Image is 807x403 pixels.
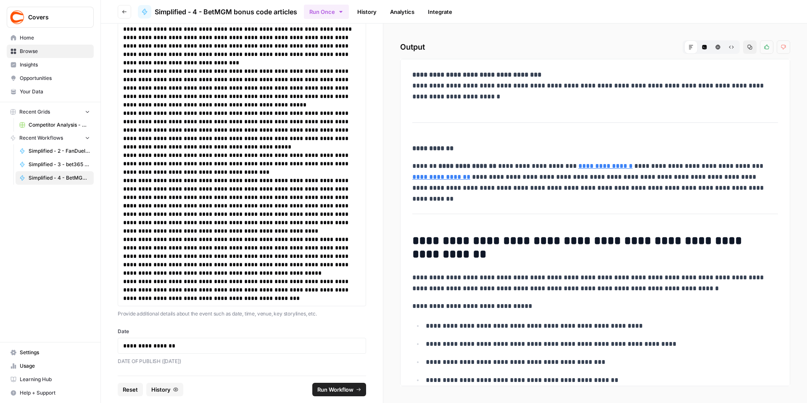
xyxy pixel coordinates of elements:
[20,349,90,356] span: Settings
[138,5,297,19] a: Simplified - 4 - BetMGM bonus code articles
[7,106,94,118] button: Recent Grids
[29,161,90,168] span: Simplified - 3 - bet365 bonus code articles
[20,34,90,42] span: Home
[7,58,94,72] a: Insights
[118,310,366,318] p: Provide additional details about the event such as date, time, venue, key storylines, etc.
[7,373,94,386] a: Learning Hub
[28,13,79,21] span: Covers
[20,61,90,69] span: Insights
[155,7,297,17] span: Simplified - 4 - BetMGM bonus code articles
[312,383,366,396] button: Run Workflow
[29,121,90,129] span: Competitor Analysis - URL Specific Grid
[16,171,94,185] a: Simplified - 4 - BetMGM bonus code articles
[16,144,94,158] a: Simplified - 2 - FanDuel promo code articles
[20,389,90,397] span: Help + Support
[29,174,90,182] span: Simplified - 4 - BetMGM bonus code articles
[352,5,382,19] a: History
[20,376,90,383] span: Learning Hub
[16,118,94,132] a: Competitor Analysis - URL Specific Grid
[118,357,366,366] p: DATE OF PUBLISH ([DATE])
[7,31,94,45] a: Home
[317,385,353,394] span: Run Workflow
[7,45,94,58] a: Browse
[7,7,94,28] button: Workspace: Covers
[304,5,349,19] button: Run Once
[7,132,94,144] button: Recent Workflows
[146,383,183,396] button: History
[19,134,63,142] span: Recent Workflows
[7,359,94,373] a: Usage
[7,346,94,359] a: Settings
[20,362,90,370] span: Usage
[423,5,457,19] a: Integrate
[20,74,90,82] span: Opportunities
[7,72,94,85] a: Opportunities
[20,48,90,55] span: Browse
[10,10,25,25] img: Covers Logo
[118,328,366,335] label: Date
[7,85,94,98] a: Your Data
[29,147,90,155] span: Simplified - 2 - FanDuel promo code articles
[19,108,50,116] span: Recent Grids
[151,385,171,394] span: History
[385,5,419,19] a: Analytics
[400,40,790,54] h2: Output
[118,383,143,396] button: Reset
[123,385,138,394] span: Reset
[16,158,94,171] a: Simplified - 3 - bet365 bonus code articles
[7,386,94,400] button: Help + Support
[20,88,90,95] span: Your Data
